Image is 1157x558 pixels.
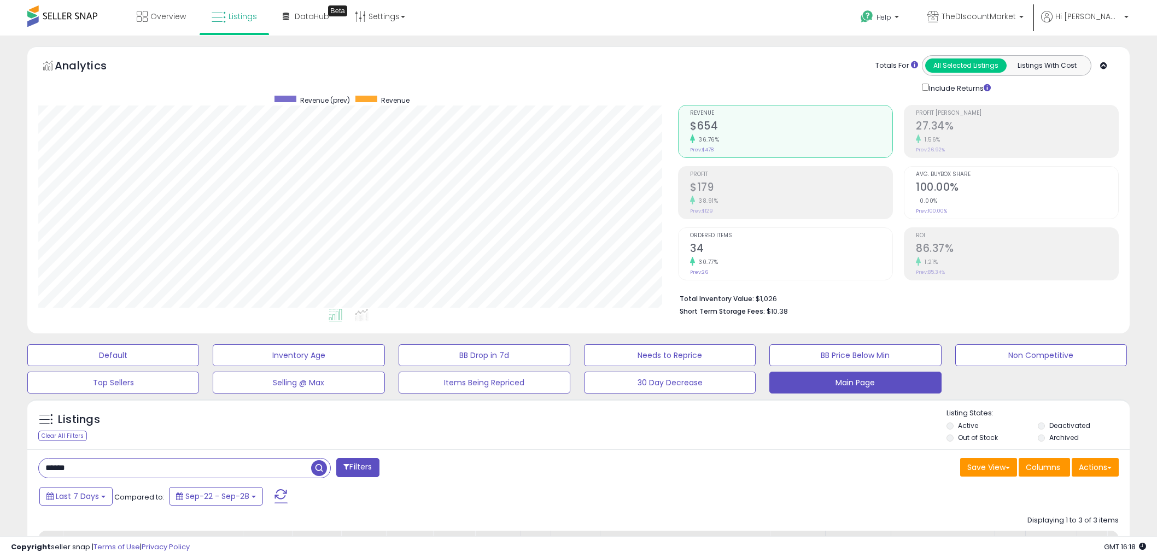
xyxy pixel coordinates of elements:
[114,492,165,502] span: Compared to:
[142,542,190,552] a: Privacy Policy
[690,120,892,134] h2: $654
[690,208,713,214] small: Prev: $129
[295,11,329,22] span: DataHub
[1026,462,1060,473] span: Columns
[690,146,714,153] small: Prev: $478
[680,294,754,303] b: Total Inventory Value:
[1041,11,1129,36] a: Hi [PERSON_NAME]
[690,110,892,116] span: Revenue
[1049,421,1090,430] label: Deactivated
[695,136,719,144] small: 36.76%
[185,491,249,502] span: Sep-22 - Sep-28
[690,181,892,196] h2: $179
[916,120,1118,134] h2: 27.34%
[958,421,978,430] label: Active
[916,208,947,214] small: Prev: 100.00%
[169,487,263,506] button: Sep-22 - Sep-28
[584,344,756,366] button: Needs to Reprice
[300,96,350,105] span: Revenue (prev)
[916,181,1118,196] h2: 100.00%
[27,344,199,366] button: Default
[55,58,128,76] h5: Analytics
[27,372,199,393] button: Top Sellers
[695,197,718,205] small: 38.91%
[56,491,99,502] span: Last 7 Days
[39,487,113,506] button: Last 7 Days
[399,372,570,393] button: Items Being Repriced
[584,372,756,393] button: 30 Day Decrease
[942,11,1016,22] span: TheDIscountMarket
[38,431,87,441] div: Clear All Filters
[1055,11,1121,22] span: Hi [PERSON_NAME]
[860,10,874,24] i: Get Help
[921,136,940,144] small: 1.56%
[94,542,140,552] a: Terms of Use
[769,372,941,393] button: Main Page
[695,258,718,266] small: 30.77%
[1006,58,1088,73] button: Listings With Cost
[876,13,891,22] span: Help
[916,110,1118,116] span: Profit [PERSON_NAME]
[916,146,945,153] small: Prev: 26.92%
[916,172,1118,178] span: Avg. Buybox Share
[690,269,708,275] small: Prev: 26
[946,408,1130,419] p: Listing States:
[11,542,190,553] div: seller snap | |
[381,96,410,105] span: Revenue
[1049,433,1079,442] label: Archived
[680,291,1111,304] li: $1,026
[690,172,892,178] span: Profit
[1104,542,1146,552] span: 2025-10-7 16:18 GMT
[229,11,257,22] span: Listings
[916,197,938,205] small: 0.00%
[769,344,941,366] button: BB Price Below Min
[916,233,1118,239] span: ROI
[336,458,379,477] button: Filters
[916,242,1118,257] h2: 86.37%
[58,412,100,427] h5: Listings
[213,372,384,393] button: Selling @ Max
[916,269,945,275] small: Prev: 85.34%
[914,81,1004,94] div: Include Returns
[11,542,51,552] strong: Copyright
[680,307,765,316] b: Short Term Storage Fees:
[690,242,892,257] h2: 34
[925,58,1007,73] button: All Selected Listings
[1019,458,1070,477] button: Columns
[958,433,998,442] label: Out of Stock
[213,344,384,366] button: Inventory Age
[150,11,186,22] span: Overview
[1027,515,1119,526] div: Displaying 1 to 3 of 3 items
[1072,458,1119,477] button: Actions
[328,5,347,16] div: Tooltip anchor
[921,258,938,266] small: 1.21%
[690,233,892,239] span: Ordered Items
[960,458,1017,477] button: Save View
[852,2,910,36] a: Help
[875,61,918,71] div: Totals For
[955,344,1127,366] button: Non Competitive
[399,344,570,366] button: BB Drop in 7d
[767,306,788,316] span: $10.38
